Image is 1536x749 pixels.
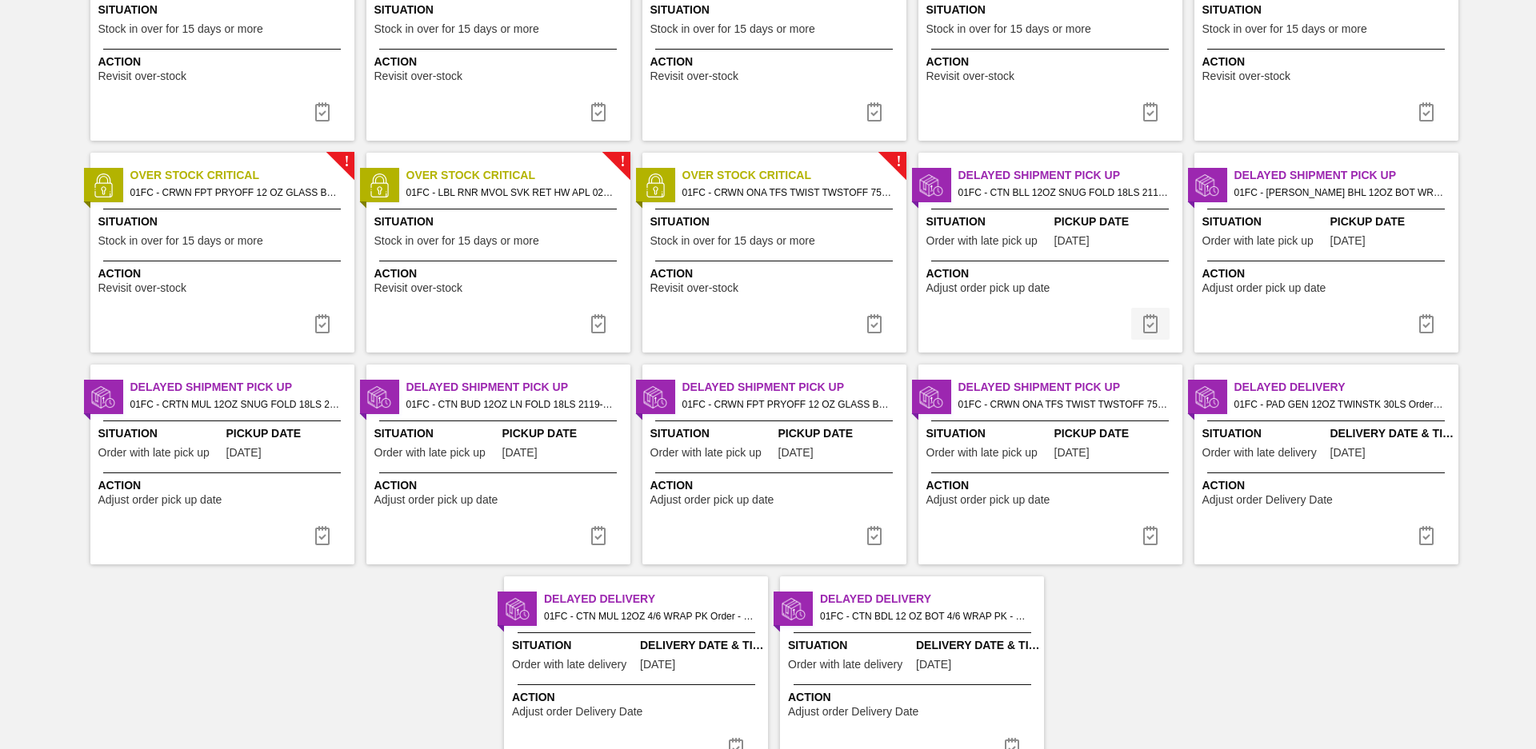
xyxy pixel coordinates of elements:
div: Complete task: 6817483 [1407,308,1446,340]
span: 01FC - CTN BUD 12OZ LN FOLD 18LS 2119-A Order - 773034 [406,396,618,413]
button: icon-task complete [579,96,618,128]
span: Stock in over for 15 days or more [1202,23,1367,35]
span: 08/14/2025, [1330,447,1366,459]
span: Delayed Shipment Pick Up [406,379,630,396]
span: Order with late pick up [926,235,1038,247]
span: Action [374,265,626,282]
span: Action [512,689,764,706]
div: Complete task: 6820852 [855,308,894,340]
span: Adjust order pick up date [650,494,774,506]
span: Order with late delivery [1202,447,1317,459]
span: Adjust order Delivery Date [512,706,642,718]
img: status [367,173,391,197]
span: 01FC - LBL RNR MVOL SVK RET HW APL 0225 #4 [406,184,618,201]
div: Complete task: 6820844 [303,308,342,340]
span: Revisit over-stock [650,282,738,294]
span: Delayed Shipment Pick Up [958,167,1182,184]
span: 01FC - CRWN FPT PRYOFF 12 OZ GLASS BOTTLE 75# Order - 762127 [682,396,894,413]
span: Revisit over-stock [650,70,738,82]
span: Order with late pick up [650,447,762,459]
span: Stock in over for 15 days or more [98,23,263,35]
span: Revisit over-stock [98,282,186,294]
span: 08/14/2025 [1330,235,1366,247]
span: Adjust order pick up date [1202,282,1326,294]
button: icon-task complete [303,520,342,552]
div: Complete task: 6817489 [855,520,894,552]
img: status [1195,385,1219,409]
span: Delayed Delivery [820,591,1044,608]
img: status [91,385,115,409]
span: Situation [98,425,222,442]
span: Stock in over for 15 days or more [98,235,263,247]
img: status [919,173,943,197]
img: icon-task complete [313,102,332,122]
div: Complete task: 6817485 [579,520,618,552]
span: Delivery Date & Time [640,637,764,654]
span: Order with late delivery [512,659,626,671]
span: Situation [788,637,912,654]
span: Situation [650,425,774,442]
span: Revisit over-stock [1202,70,1290,82]
span: Order with late delivery [788,659,902,671]
span: 01FC - CTN MUL 12OZ 4/6 WRAP PK Order - 748027 [544,608,755,625]
span: Situation [98,2,350,18]
img: icon-task complete [865,102,884,122]
button: icon-task complete [1407,96,1446,128]
img: status [506,597,530,621]
span: Situation [374,2,626,18]
img: icon-task complete [589,102,608,122]
span: Stock in over for 15 days or more [926,23,1091,35]
span: 01FC - CRWN FPT PRYOFF 12 OZ GLASS BOTTLE 75# [130,184,342,201]
span: Situation [512,637,636,654]
span: Action [650,54,902,70]
span: Adjust order pick up date [98,494,222,506]
span: Action [374,54,626,70]
span: ! [896,156,901,168]
img: status [1195,173,1219,197]
span: Adjust order pick up date [926,494,1050,506]
span: 08/14/2025 [226,447,262,459]
span: Situation [98,213,350,230]
img: icon-task complete [865,526,884,545]
span: Situation [374,425,498,442]
span: 01FC - PAD GEN 12OZ TWINSTK 30LS Order - 764986 [1234,396,1446,413]
img: icon-task complete [313,314,332,333]
button: icon-task complete [1407,520,1446,552]
span: Delayed Shipment Pick Up [958,379,1182,396]
span: Pickup Date [502,425,626,442]
span: 01FC - CRWN ONA TFS TWIST TWSTOFF 75# 2-COLR 1458-H Order - 762442 [958,396,1170,413]
div: Complete task: 6820713 [855,96,894,128]
span: Delivery Date & Time [916,637,1040,654]
img: icon-task complete [1417,102,1436,122]
span: Stock in over for 15 days or more [650,23,815,35]
img: status [919,385,943,409]
span: Action [926,265,1178,282]
span: Pickup Date [1054,213,1178,230]
span: Action [98,54,350,70]
span: Over Stock Critical [406,167,630,184]
div: Complete task: 6820838 [1407,96,1446,128]
span: Pickup Date [778,425,902,442]
span: Adjust order Delivery Date [1202,494,1333,506]
span: Revisit over-stock [374,282,462,294]
button: icon-task complete [303,308,342,340]
span: Adjust order pick up date [374,494,498,506]
div: Complete task: 6817484 [303,520,342,552]
img: icon-task complete [1417,526,1436,545]
span: 01FC - CTN BDL 12 OZ BOT 4/6 WRAP PK - POST PRINT Order - 748028 [820,608,1031,625]
span: Situation [926,2,1178,18]
span: Delayed Delivery [544,591,768,608]
span: Revisit over-stock [374,70,462,82]
img: icon-task complete [1141,526,1160,545]
span: 08/14/2025, [916,659,951,671]
img: icon-task complete [1141,314,1160,333]
span: Adjust order Delivery Date [788,706,918,718]
span: ! [344,156,349,168]
div: Complete task: 6817496 [1407,520,1446,552]
img: icon-task complete [1141,102,1160,122]
button: icon-task complete [855,308,894,340]
span: Delayed Shipment Pick Up [130,379,354,396]
span: Order with late pick up [374,447,486,459]
span: Delivery Date & Time [1330,425,1454,442]
div: Complete task: 6817468 [1131,308,1170,340]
